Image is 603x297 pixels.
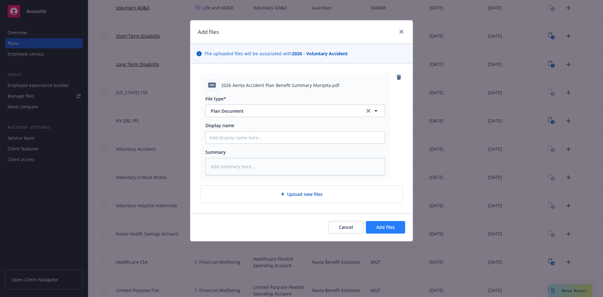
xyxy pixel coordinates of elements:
button: Cancel [329,221,363,234]
span: File type* [205,96,226,102]
button: Add files [366,221,405,234]
span: pdf [208,83,216,87]
span: The uploaded files will be associated with [204,50,348,57]
span: Add files [376,224,395,230]
div: Upload new files [200,185,403,203]
a: close [398,28,405,35]
span: 2026 Aenta Accident Plan Benefit Summary Marqeta.pdf [221,82,340,89]
span: Plan Document [211,108,356,114]
h1: Add files [198,28,219,36]
span: Upload new files [287,191,323,197]
button: Plan Documentclear selection [205,105,385,117]
a: remove [395,73,403,81]
input: Add display name here... [206,132,385,143]
span: Summary [205,149,226,155]
a: clear selection [365,107,372,115]
span: Display name [205,122,234,128]
strong: 2026 - Voluntary Accident [292,51,348,57]
span: Cancel [339,224,353,230]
